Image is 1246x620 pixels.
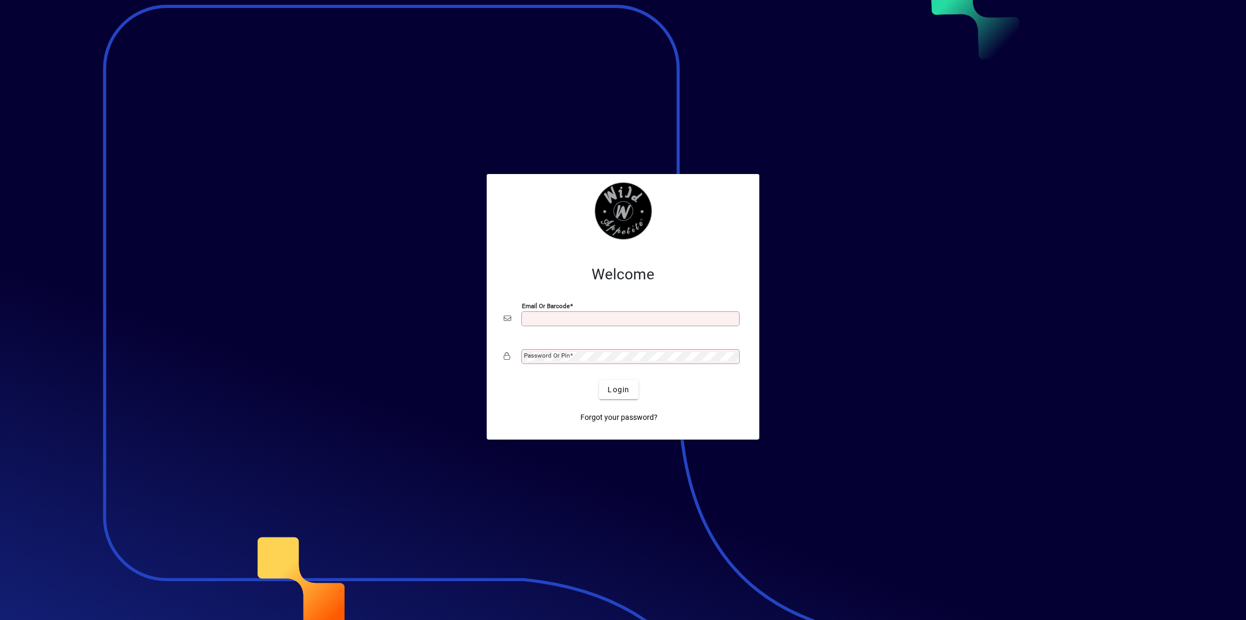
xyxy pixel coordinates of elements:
a: Forgot your password? [576,408,662,427]
span: Login [608,384,629,395]
h2: Welcome [504,266,742,284]
mat-label: Email or Barcode [522,302,570,310]
button: Login [599,380,638,399]
span: Forgot your password? [580,412,658,423]
mat-label: Password or Pin [524,352,570,359]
